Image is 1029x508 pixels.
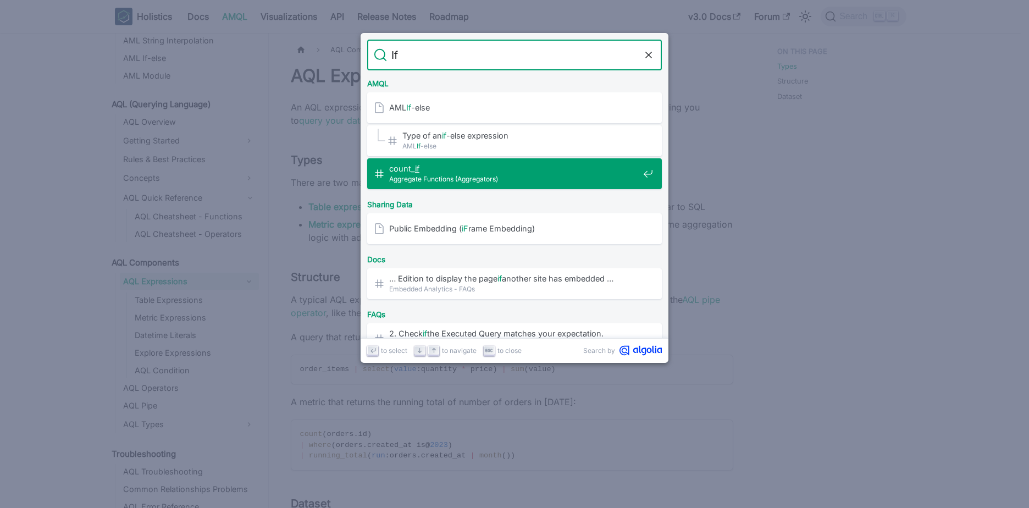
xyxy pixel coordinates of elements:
mark: if [442,131,446,140]
span: AML -else [402,141,639,151]
a: AMLIf-else [367,92,662,123]
div: FAQs [365,301,664,323]
a: … Edition to display the pageifanother site has embedded …Embedded Analytics - FAQs [367,268,662,299]
mark: if [415,164,419,173]
svg: Enter key [369,346,377,355]
button: Clear the query [642,48,655,62]
span: Type of an -else expression​ [402,130,639,141]
a: Search byAlgolia [583,345,662,356]
mark: iF [462,224,468,233]
a: 2. Checkifthe Executed Query matches your expectation.​Data Reporting Troubleshoot [367,323,662,354]
mark: if [423,329,427,338]
span: to close [497,345,522,356]
a: Type of anif-else expression​AMLIf-else [367,125,662,156]
span: to select [381,345,407,356]
span: 2. Check the Executed Query matches your expectation.​ [389,328,639,339]
div: Docs [365,246,664,268]
svg: Arrow down [416,346,424,355]
span: Search by [583,345,615,356]
svg: Arrow up [430,346,438,355]
a: Public Embedding (iFrame Embedding) [367,213,662,244]
input: Search docs [387,40,642,70]
span: AML -else [389,102,639,113]
span: Aggregate Functions (Aggregators) [389,174,639,184]
a: count_if​Aggregate Functions (Aggregators) [367,158,662,189]
div: AMQL [365,70,664,92]
mark: If [406,103,411,112]
span: Public Embedding ( rame Embedding) [389,223,639,234]
svg: Algolia [619,345,662,356]
span: to navigate [442,345,477,356]
svg: Escape key [485,346,493,355]
span: count_ ​ [389,163,639,174]
span: Embedded Analytics - FAQs [389,284,639,294]
mark: if [497,274,502,283]
span: … Edition to display the page another site has embedded … [389,273,639,284]
div: Sharing Data [365,191,664,213]
mark: If [417,142,421,150]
